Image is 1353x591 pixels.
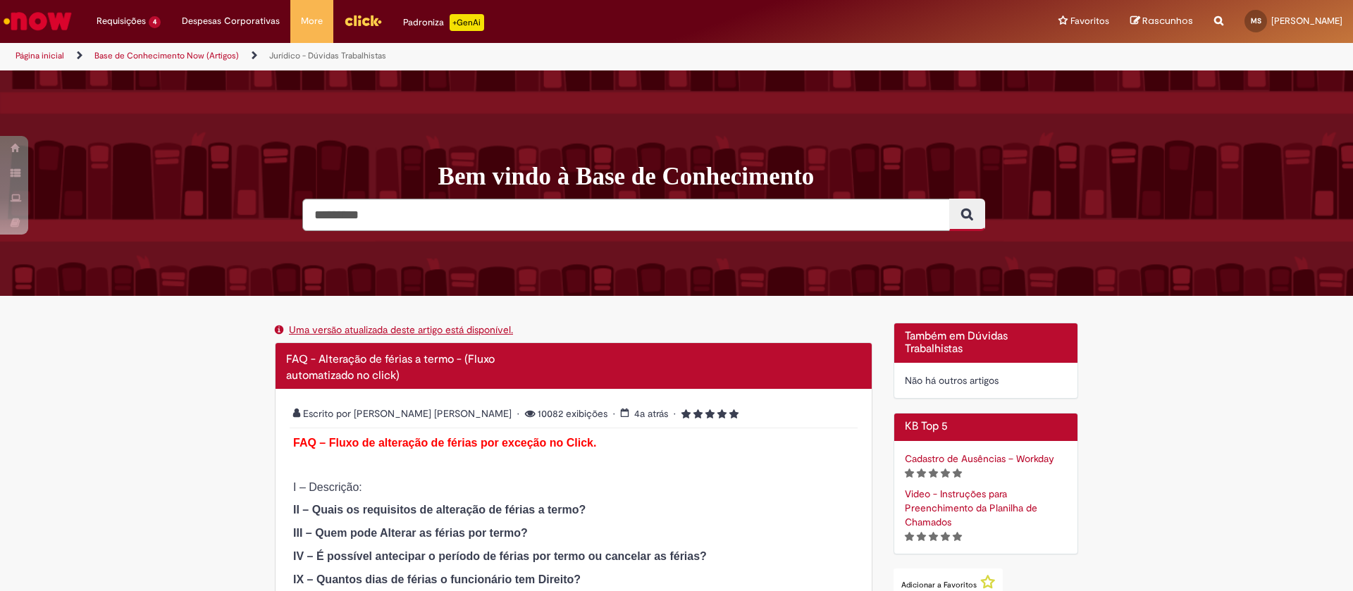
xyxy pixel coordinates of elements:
[97,14,146,28] span: Requisições
[16,50,64,61] a: Página inicial
[293,550,707,562] strong: IV – É possível antecipar o período de férias por termo ou cancelar as férias?
[293,504,586,516] strong: II – Quais os requisitos de alteração de férias a termo?
[917,468,926,478] i: 2
[681,409,691,419] i: 1
[517,407,610,420] span: 10082 exibições
[293,481,362,493] span: I – Descrição:
[905,487,1037,528] a: Artigo, Video - Instruções para Preenchimento da Planilha de Chamados, classificação de 5 estrelas
[905,421,1068,433] h2: KB Top 5
[149,16,161,28] span: 4
[301,14,323,28] span: More
[953,468,962,478] i: 5
[94,50,239,61] a: Base de Conhecimento Now (Artigos)
[929,532,938,542] i: 3
[681,407,739,420] span: Classificação média do artigo - 5.0 estrelas
[634,407,668,420] time: 30/03/2022 14:49:59
[905,532,914,542] i: 1
[450,14,484,31] p: +GenAi
[1251,16,1261,25] span: MS
[674,407,739,420] span: 5 rating
[1070,14,1109,28] span: Favoritos
[634,407,668,420] span: 4a atrás
[1142,14,1193,27] span: Rascunhos
[293,527,528,539] strong: III – Quem pode Alterar as férias por termo?
[293,407,514,420] span: Escrito por [PERSON_NAME] [PERSON_NAME]
[905,452,1054,465] a: Artigo, Cadastro de Ausências – Workday, classificação de 5 estrelas
[905,373,1068,387] div: Não há outros artigos
[901,580,977,590] span: Adicionar a Favoritos
[705,409,715,419] i: 3
[11,43,891,69] ul: Trilhas de página
[729,409,739,419] i: 5
[182,14,280,28] span: Despesas Corporativas
[344,10,382,31] img: click_logo_yellow_360x200.png
[693,409,703,419] i: 2
[941,532,950,542] i: 4
[269,50,386,61] a: Jurídico - Dúvidas Trabalhistas
[403,14,484,31] div: Padroniza
[917,532,926,542] i: 2
[941,468,950,478] i: 4
[1130,15,1193,28] a: Rascunhos
[949,199,985,231] button: Pesquisar
[286,352,495,382] span: FAQ - Alteração de férias a termo - (Fluxo automatizado no click)
[517,407,522,420] span: •
[302,199,950,231] input: Pesquisar
[293,437,596,449] strong: FAQ – Fluxo de alteração de férias por exceção no Click.
[953,532,962,542] i: 5
[293,573,581,585] strong: IX – Quantos dias de férias o funcionário tem Direito?
[717,409,727,419] i: 4
[1271,15,1342,27] span: [PERSON_NAME]
[613,407,618,420] span: •
[438,162,1089,192] h1: Bem vindo à Base de Conhecimento
[894,323,1079,399] div: Também em Dúvidas Trabalhistas
[674,407,679,420] span: •
[1,7,74,35] img: ServiceNow
[905,330,1068,355] h2: Também em Dúvidas Trabalhistas
[929,468,938,478] i: 3
[905,468,914,478] i: 1
[289,323,513,336] a: Uma versão atualizada deste artigo está disponível.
